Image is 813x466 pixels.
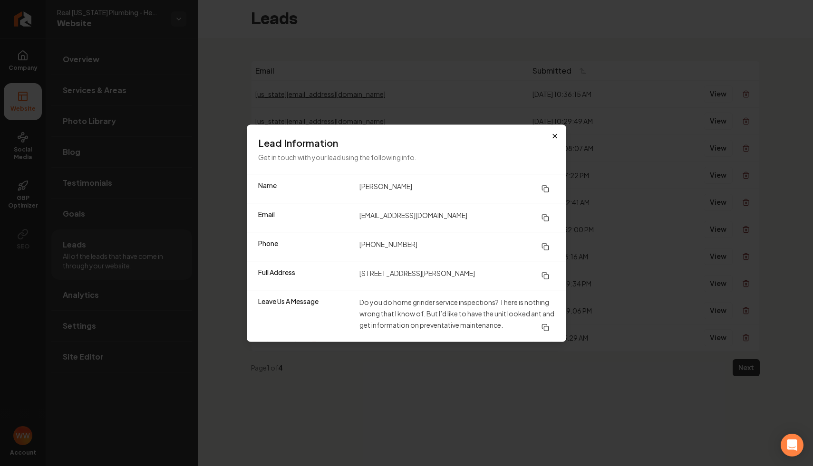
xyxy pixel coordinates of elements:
[359,180,555,197] dd: [PERSON_NAME]
[359,209,555,226] dd: [EMAIL_ADDRESS][DOMAIN_NAME]
[258,296,352,336] dt: Leave Us A Message
[258,151,555,162] p: Get in touch with your lead using the following info.
[258,209,352,226] dt: Email
[258,267,352,284] dt: Full Address
[258,238,352,255] dt: Phone
[258,136,555,149] h3: Lead Information
[258,180,352,197] dt: Name
[359,238,555,255] dd: [PHONE_NUMBER]
[359,296,555,336] dd: Do you do home grinder service inspections? There is nothing wrong that I know of. But I’d like t...
[359,267,555,284] dd: [STREET_ADDRESS][PERSON_NAME]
